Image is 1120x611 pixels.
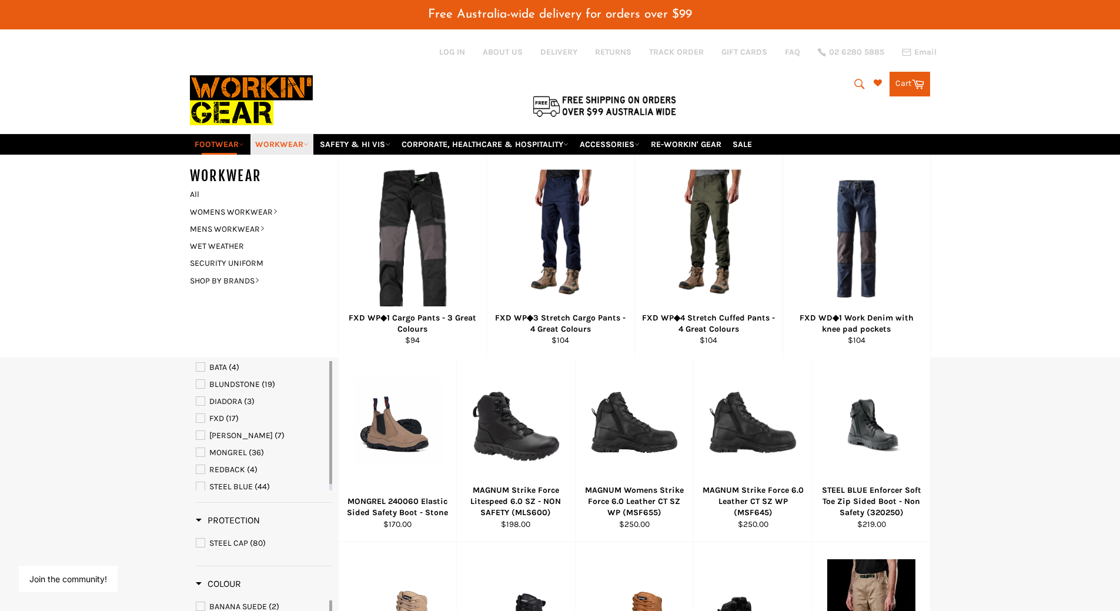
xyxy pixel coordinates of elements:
a: Email [902,48,937,57]
a: MONGREL [196,446,327,459]
a: MAGNUM Strike Force 6.0 Leather CT SZ WP (MSF645)MAGNUM Strike Force 6.0 Leather CT SZ WP (MSF645... [693,339,812,542]
img: FXD WD◆1 Work Denim with knee pad pockets - Workin' Gear [798,180,915,298]
a: MAGNUM Strike Force Litespeed 6.0 SZ - NON SAFETY (MLS600)MAGNUM Strike Force Litespeed 6.0 SZ - ... [456,339,575,542]
span: Colour [196,578,241,589]
span: 02 6280 5885 [829,48,884,56]
a: STEEL BLUE Enforcer Soft Toe Zip Sided Boot - Non Safety (320250)STEEL BLUE Enforcer Soft Toe Zip... [812,339,931,542]
h3: Colour [196,578,241,590]
div: FXD WD◆1 Work Denim with knee pad pockets [790,312,922,335]
a: BLUNDSTONE [196,378,327,391]
div: MAGNUM Womens Strike Force 6.0 Leather CT SZ WP (MSF655) [583,485,686,519]
span: (80) [250,538,266,548]
img: Flat $9.95 shipping Australia wide [531,94,678,118]
div: $104 [790,335,922,346]
a: FXD WD◆1 Work Denim with knee pad pockets - Workin' Gear FXD WD◆1 Work Denim with knee pad pocket... [783,155,931,358]
a: SAFETY & HI VIS [315,134,395,155]
div: $94 [346,335,479,346]
span: STEEL CAP [209,538,248,548]
a: SECURITY UNIFORM [184,255,326,272]
a: CORPORATE, HEALTHCARE & HOSPITALITY [397,134,573,155]
a: DIADORA [196,395,327,408]
a: Cart [890,72,930,96]
a: RE-WORKIN' GEAR [646,134,726,155]
div: $104 [494,335,627,346]
a: FXD [196,412,327,425]
a: BATA [196,361,327,374]
span: Email [914,48,937,56]
span: (44) [255,482,270,492]
span: REDBACK [209,465,245,475]
a: ACCESSORIES [575,134,644,155]
span: Free Australia-wide delivery for orders over $99 [428,8,692,21]
img: FXD WP◆1 Cargo Pants - 4 Great Colours - Workin' Gear [375,169,449,308]
span: MONGREL [209,448,247,458]
a: WORKWEAR [250,134,313,155]
img: FXD WP◆4 Stretch Cuffed Pants - 4 Great Colours - Workin' Gear [663,169,755,308]
a: WET WEATHER [184,238,326,255]
img: Workin Gear leaders in Workwear, Safety Boots, PPE, Uniforms. Australia's No.1 in Workwear [190,67,313,133]
a: GIFT CARDS [721,46,767,58]
a: TRACK ORDER [649,46,704,58]
a: SALE [728,134,757,155]
a: All [184,186,338,203]
div: MONGREL 240060 Elastic Sided Safety Boot - Stone [346,496,449,519]
div: $104 [642,335,775,346]
a: SHOP BY BRANDS [184,272,326,289]
div: MAGNUM Strike Force Litespeed 6.0 SZ - NON SAFETY (MLS600) [464,485,568,519]
span: (4) [247,465,258,475]
span: (36) [249,448,264,458]
a: REDBACK [196,463,327,476]
a: MENS WORKWEAR [184,221,326,238]
a: WOMENS WORKWEAR [184,203,326,221]
a: FXD WP◆4 Stretch Cuffed Pants - 4 Great Colours - Workin' Gear FXD WP◆4 Stretch Cuffed Pants - 4 ... [634,155,783,358]
a: FOOTWEAR [190,134,249,155]
h5: WORKWEAR [190,166,338,186]
div: MAGNUM Strike Force 6.0 Leather CT SZ WP (MSF645) [701,485,805,519]
span: BATA [209,362,227,372]
a: 02 6280 5885 [818,48,884,56]
span: (3) [244,396,255,406]
a: STEEL BLUE [196,480,327,493]
a: STEEL CAP [196,537,332,550]
span: (7) [275,430,285,440]
span: (4) [229,362,239,372]
a: MAGNUM Womens Strike Force 6.0 Leather CT SZ WP (MSF655)MAGNUM Womens Strike Force 6.0 Leather CT... [575,339,694,542]
span: (17) [226,413,239,423]
span: STEEL BLUE [209,482,253,492]
span: [PERSON_NAME] [209,430,273,440]
span: FXD [209,413,224,423]
a: RETURNS [595,46,631,58]
div: STEEL BLUE Enforcer Soft Toe Zip Sided Boot - Non Safety (320250) [820,485,923,519]
a: MONGREL 240060 Elastic Sided Safety Boot - StoneMONGREL 240060 Elastic Sided Safety Boot - Stone$... [338,339,457,542]
a: Log in [439,47,465,57]
span: BLUNDSTONE [209,379,260,389]
a: FXD WP◆3 Stretch Cargo Pants - 4 Great Colours - Workin' Gear FXD WP◆3 Stretch Cargo Pants - 4 Gr... [486,155,634,358]
a: FAQ [785,46,800,58]
button: Join the community! [29,574,107,584]
a: MACK [196,429,327,442]
div: FXD WP◆3 Stretch Cargo Pants - 4 Great Colours [494,312,627,335]
a: DELIVERY [540,46,577,58]
span: (19) [262,379,275,389]
div: FXD WP◆1 Cargo Pants - 3 Great Colours [346,312,479,335]
img: FXD WP◆3 Stretch Cargo Pants - 4 Great Colours - Workin' Gear [514,169,607,308]
span: DIADORA [209,396,242,406]
div: FXD WP◆4 Stretch Cuffed Pants - 4 Great Colours [642,312,775,335]
a: ABOUT US [483,46,523,58]
h3: Protection [196,515,260,526]
a: FXD WP◆1 Cargo Pants - 4 Great Colours - Workin' Gear FXD WP◆1 Cargo Pants - 3 Great Colours $94 [338,155,486,358]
